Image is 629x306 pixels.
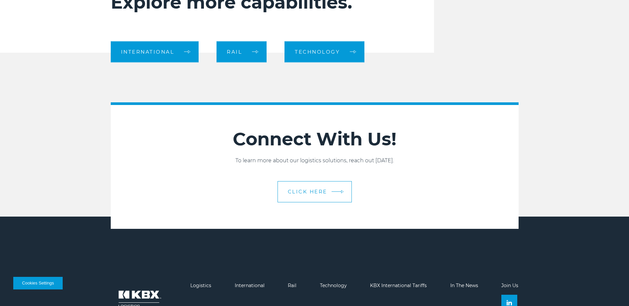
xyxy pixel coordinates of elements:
[288,282,296,288] a: Rail
[13,277,63,289] button: Cookies Settings
[190,282,211,288] a: Logistics
[111,128,519,150] h2: Connect With Us!
[450,282,478,288] a: In The News
[278,181,352,202] a: CLICK HERE arrow arrow
[370,282,427,288] a: KBX International Tariffs
[111,41,199,62] a: International arrow arrow
[111,157,519,165] p: To learn more about our logistics solutions, reach out [DATE].
[501,282,518,288] a: Join Us
[235,282,265,288] a: International
[320,282,347,288] a: Technology
[121,49,174,54] span: International
[341,190,344,194] img: arrow
[217,41,267,62] a: Rail arrow arrow
[288,189,327,194] span: CLICK HERE
[507,300,512,305] img: Linkedin
[284,41,364,62] a: Technology arrow arrow
[295,49,340,54] span: Technology
[227,49,242,54] span: Rail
